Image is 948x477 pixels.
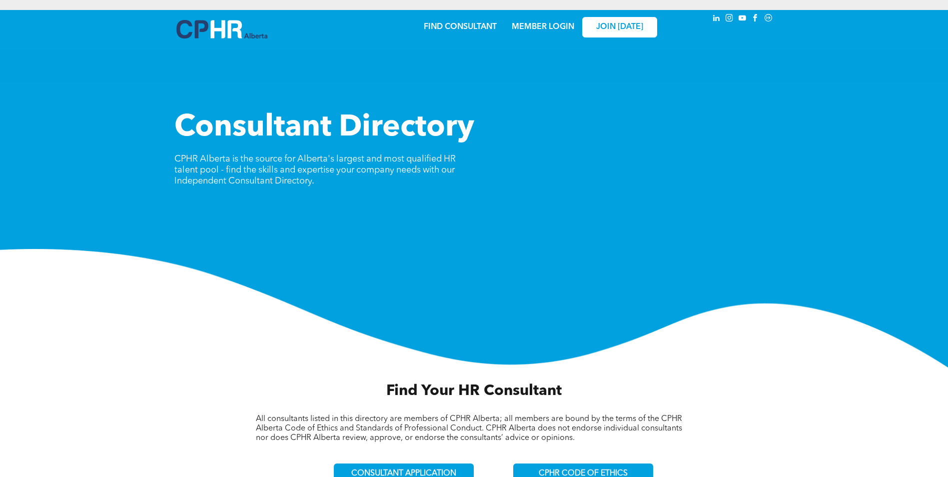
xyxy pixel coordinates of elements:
a: youtube [737,12,748,26]
img: A blue and white logo for cp alberta [176,20,267,38]
a: Social network [763,12,774,26]
a: JOIN [DATE] [582,17,657,37]
span: CPHR Alberta is the source for Alberta's largest and most qualified HR talent pool - find the ski... [174,154,456,185]
a: instagram [724,12,735,26]
a: facebook [750,12,761,26]
span: JOIN [DATE] [596,22,643,32]
a: FIND CONSULTANT [424,23,497,31]
span: Consultant Directory [174,113,474,143]
span: Find Your HR Consultant [386,383,562,398]
a: linkedin [711,12,722,26]
span: All consultants listed in this directory are members of CPHR Alberta; all members are bound by th... [256,415,682,442]
a: MEMBER LOGIN [512,23,574,31]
